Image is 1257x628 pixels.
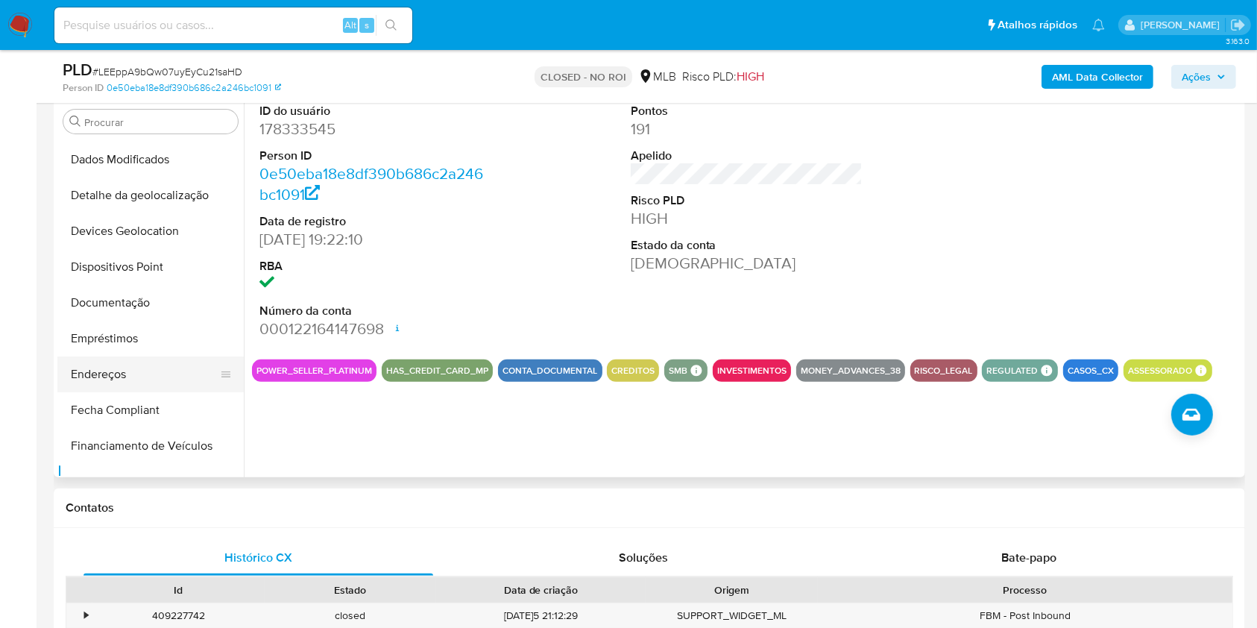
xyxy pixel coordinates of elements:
[259,229,492,250] dd: [DATE] 19:22:10
[84,116,232,129] input: Procurar
[84,609,88,623] div: •
[682,69,764,85] span: Risco PLD:
[63,57,92,81] b: PLD
[1182,65,1211,89] span: Ações
[92,603,265,628] div: 409227742
[631,208,863,229] dd: HIGH
[376,15,406,36] button: search-icon
[259,119,492,139] dd: 178333545
[57,285,244,321] button: Documentação
[1052,65,1143,89] b: AML Data Collector
[1001,549,1056,566] span: Bate-papo
[69,116,81,128] button: Procurar
[638,69,676,85] div: MLB
[737,68,764,85] span: HIGH
[365,18,369,32] span: s
[265,603,437,628] div: closed
[57,392,244,428] button: Fecha Compliant
[57,178,244,213] button: Detalhe da geolocalização
[646,603,818,628] div: SUPPORT_WIDGET_ML
[63,81,104,95] b: Person ID
[259,163,483,205] a: 0e50eba18e8df390b686c2a246bc1091
[631,103,863,119] dt: Pontos
[535,66,632,87] p: CLOSED - NO ROI
[57,321,244,357] button: Empréstimos
[619,549,668,566] span: Soluções
[1226,35,1250,47] span: 3.163.0
[57,213,244,249] button: Devices Geolocation
[259,148,492,164] dt: Person ID
[436,603,646,628] div: [DATE]5 21:12:29
[344,18,356,32] span: Alt
[57,249,244,285] button: Dispositivos Point
[259,103,492,119] dt: ID do usuário
[57,428,244,464] button: Financiamento de Veículos
[631,253,863,274] dd: [DEMOGRAPHIC_DATA]
[1092,19,1105,31] a: Notificações
[656,583,807,597] div: Origem
[107,81,281,95] a: 0e50eba18e8df390b686c2a246bc1091
[631,192,863,209] dt: Risco PLD
[224,549,292,566] span: Histórico CX
[259,318,492,339] dd: 000122164147698
[1042,65,1153,89] button: AML Data Collector
[66,500,1233,515] h1: Contatos
[631,237,863,254] dt: Estado da conta
[631,119,863,139] dd: 191
[54,16,412,35] input: Pesquise usuários ou casos...
[92,64,242,79] span: # LEEppA9bQw07uyEyCu21saHD
[818,603,1232,628] div: FBM - Post Inbound
[259,258,492,274] dt: RBA
[57,142,244,178] button: Dados Modificados
[1171,65,1236,89] button: Ações
[828,583,1222,597] div: Processo
[447,583,635,597] div: Data de criação
[57,357,232,392] button: Endereços
[998,17,1077,33] span: Atalhos rápidos
[103,583,254,597] div: Id
[259,303,492,319] dt: Número da conta
[1230,17,1246,33] a: Sair
[57,464,244,500] button: Geral
[1141,18,1225,32] p: magno.ferreira@mercadopago.com.br
[275,583,426,597] div: Estado
[259,213,492,230] dt: Data de registro
[631,148,863,164] dt: Apelido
